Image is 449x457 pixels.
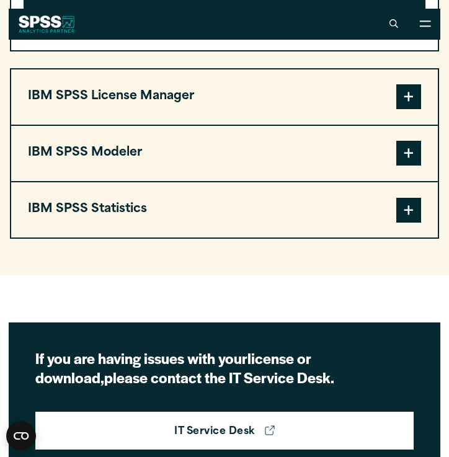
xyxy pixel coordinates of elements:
h2: If you are having issues with your please contact the IT Service Desk. [35,349,414,388]
span: 19 [230,7,242,24]
a: IT Service Desk [35,412,414,450]
button: Open CMP widget [6,421,36,451]
img: SPSS White Logo [19,16,75,33]
button: IBM SPSS License Manager [11,69,438,125]
strong: IT Service Desk [174,424,254,440]
strong: license or download, [35,348,311,388]
button: IBM SPSS Statistics [11,182,438,237]
button: IBM SPSS Modeler [11,126,438,181]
